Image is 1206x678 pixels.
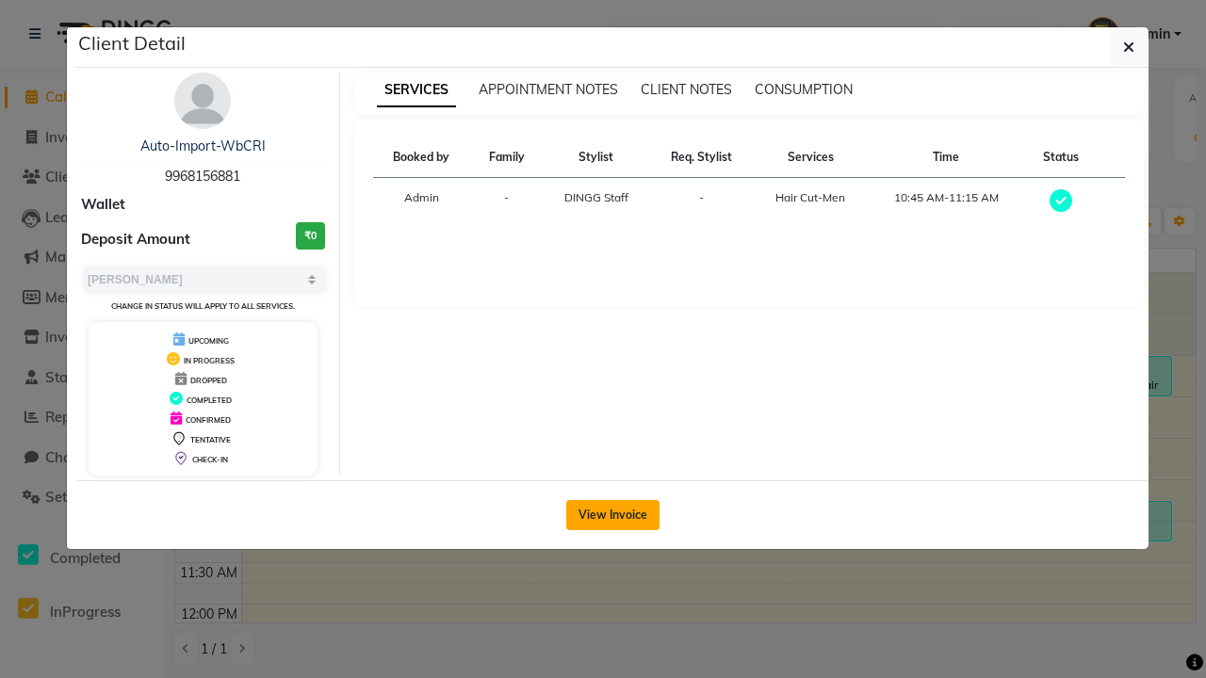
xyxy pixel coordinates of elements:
span: CHECK-IN [192,455,228,464]
small: Change in status will apply to all services. [111,301,295,311]
td: - [470,178,543,226]
th: Family [470,137,543,178]
th: Req. Stylist [650,137,754,178]
span: TENTATIVE [190,435,231,444]
td: Admin [373,178,471,226]
span: Wallet [81,194,125,216]
td: 10:45 AM-11:15 AM [868,178,1025,226]
span: 9968156881 [165,168,240,185]
div: Hair Cut-Men [765,189,856,206]
th: Time [868,137,1025,178]
th: Status [1025,137,1098,178]
span: CONSUMPTION [755,81,853,98]
span: UPCOMING [188,336,229,346]
img: avatar [174,73,231,129]
span: DINGG Staff [564,190,628,204]
span: SERVICES [377,73,456,107]
span: CLIENT NOTES [641,81,732,98]
button: View Invoice [566,500,660,530]
span: Deposit Amount [81,229,190,250]
h3: ₹0 [296,222,325,250]
th: Services [754,137,868,178]
span: APPOINTMENT NOTES [479,81,618,98]
a: Auto-Import-WbCRI [140,137,266,154]
span: CONFIRMED [186,415,231,425]
td: - [650,178,754,226]
span: COMPLETED [187,395,232,405]
h5: Client Detail [78,29,186,57]
span: DROPPED [190,376,227,385]
span: IN PROGRESS [184,356,235,365]
th: Booked by [373,137,471,178]
th: Stylist [543,137,650,178]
